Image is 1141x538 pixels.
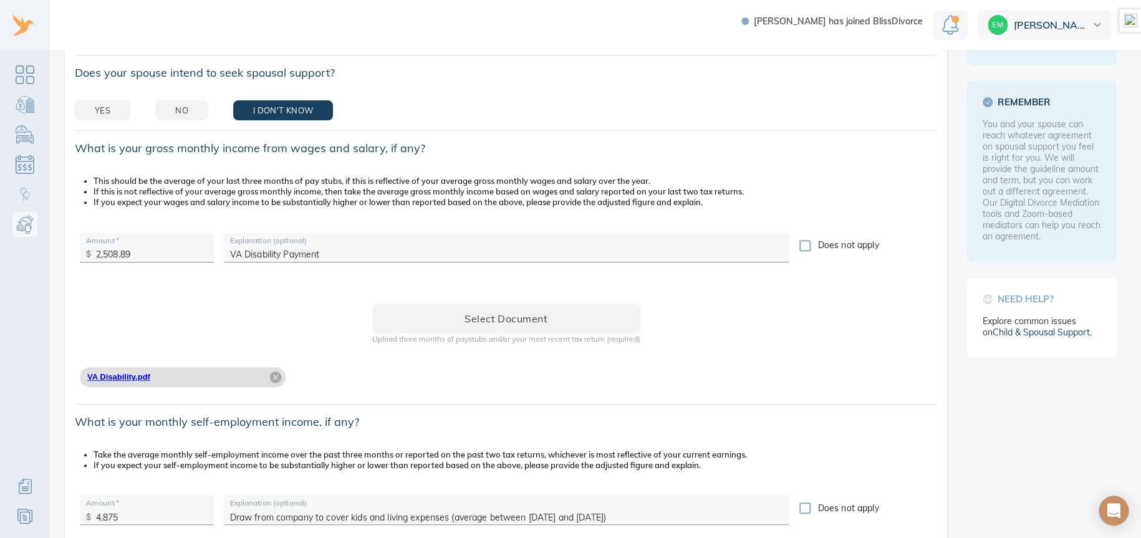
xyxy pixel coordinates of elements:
[87,372,150,382] a: VA Disability.pdf
[993,327,1090,338] a: Child & Spousal Support
[12,152,37,177] a: Debts & Obligations
[94,176,937,186] li: This should be the average of your last three months of pay stubs, if this is reflective of your ...
[230,236,307,244] label: Explanation (optional)
[1093,23,1101,27] img: dropdown.svg
[818,239,879,252] span: Does not apply
[95,103,110,118] span: Yes
[75,141,937,156] span: What is your gross monthly income from wages and salary, if any?
[1099,496,1129,526] div: Open Intercom Messenger
[86,236,119,244] label: Amount
[94,460,937,471] li: If you expect your self-employment income to be substantially higher or lower than reported based...
[75,415,937,430] span: What is your monthly self-employment income, if any?
[372,334,640,343] p: Upload three months of paystubs and/or your most recent tax return (required)
[86,499,119,507] label: Amount
[75,65,937,80] span: Does your spouse intend to seek spousal support?
[12,92,37,117] a: Bank Accounts & Investments
[983,118,1101,242] div: You and your spouse can reach whatever agreement on spousal support you feel is right for you. We...
[12,122,37,147] a: Personal Possessions
[12,504,37,529] a: Resources
[983,315,1101,338] div: Explore common issues on .
[12,62,37,87] a: Dashboard
[983,96,1101,108] span: Remember
[983,293,1101,305] span: Need help?
[175,103,188,118] span: No
[86,511,91,524] p: $
[94,449,937,460] li: Take the average monthly self-employment income over the past three months or reported on the pas...
[392,310,620,327] span: Select document
[155,100,208,120] button: No
[988,15,1008,35] img: dff2eac32212206a637384c23735ece3
[75,100,130,120] button: Yes
[1014,20,1090,30] span: [PERSON_NAME]
[94,186,937,197] li: If this is not reflective of your average gross monthly income, then take the average gross month...
[80,367,286,387] div: VA Disability.pdf
[372,304,640,334] button: Select document
[253,103,313,118] span: I don't know
[941,15,959,35] img: Notification
[12,474,37,499] a: Additional Information
[94,197,937,208] li: If you expect your wages and salary income to be substantially higher or lower than reported base...
[12,182,37,207] a: Child Custody & Parenting
[754,17,923,26] span: [PERSON_NAME] has joined BlissDivorce
[818,502,879,515] span: Does not apply
[86,247,91,261] p: $
[230,499,307,507] label: Explanation (optional)
[12,212,37,237] a: Child & Spousal Support
[233,100,333,120] button: I don't know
